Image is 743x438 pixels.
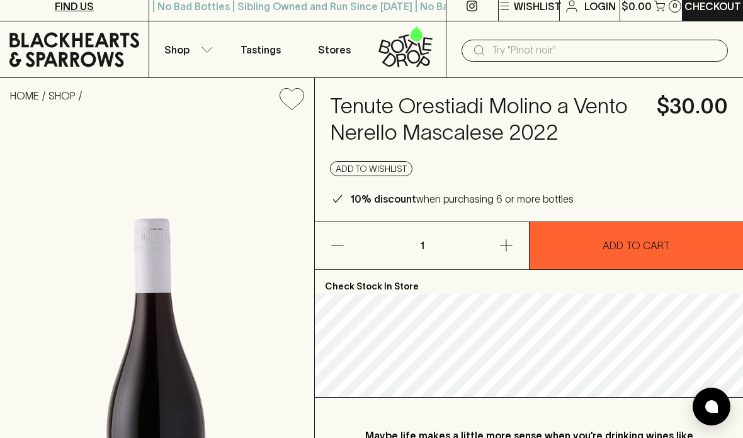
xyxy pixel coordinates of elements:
[330,161,412,176] button: Add to wishlist
[164,42,190,57] p: Shop
[48,90,76,101] a: SHOP
[224,21,298,77] a: Tastings
[298,21,372,77] a: Stores
[705,400,718,413] img: bubble-icon
[149,21,224,77] button: Shop
[350,193,416,205] b: 10% discount
[603,238,670,253] p: ADD TO CART
[275,83,309,115] button: Add to wishlist
[241,42,281,57] p: Tastings
[330,93,642,146] h4: Tenute Orestiadi Molino a Vento Nerello Mascalese 2022
[672,3,678,9] p: 0
[350,191,574,206] p: when purchasing 6 or more bottles
[492,40,718,60] input: Try "Pinot noir"
[10,90,39,101] a: HOME
[530,222,743,269] button: ADD TO CART
[407,222,437,269] p: 1
[318,42,351,57] p: Stores
[657,93,728,120] h4: $30.00
[315,270,743,294] p: Check Stock In Store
